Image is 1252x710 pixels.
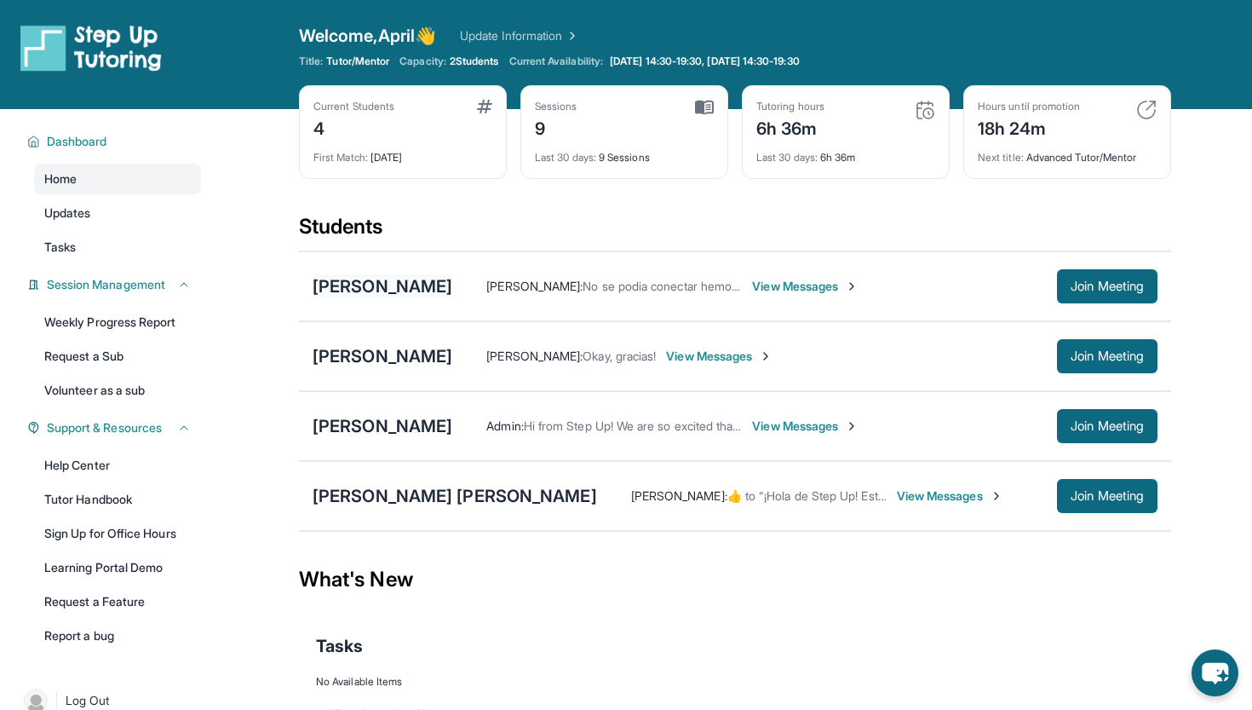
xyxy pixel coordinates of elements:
div: 6h 36m [756,113,824,141]
a: Tutor Handbook [34,484,201,515]
span: Join Meeting [1071,281,1144,292]
div: 4 [313,113,394,141]
a: Volunteer as a sub [34,375,201,406]
a: [DATE] 14:30-19:30, [DATE] 14:30-19:30 [606,55,803,68]
a: Weekly Progress Report [34,307,201,338]
div: [DATE] [313,141,492,165]
div: [PERSON_NAME] [313,344,452,368]
button: Join Meeting [1057,269,1157,303]
div: Sessions [535,100,577,113]
img: Chevron-Right [845,419,859,433]
a: Report a bug [34,621,201,651]
img: Chevron-Right [759,349,772,363]
a: Update Information [460,27,579,44]
span: [DATE] 14:30-19:30, [DATE] 14:30-19:30 [610,55,800,68]
span: Tutor/Mentor [326,55,389,68]
div: [PERSON_NAME] [313,414,452,438]
span: Join Meeting [1071,351,1144,361]
span: Log Out [66,692,110,709]
a: Request a Feature [34,586,201,617]
span: 2 Students [450,55,499,68]
div: 9 [535,113,577,141]
span: Welcome, April 👋 [299,24,436,48]
span: Okay, gracias! [583,349,656,363]
span: No se podia conectar hemos estado teniendo algo de problema [583,279,925,293]
span: [PERSON_NAME] : [631,488,727,503]
img: Chevron-Right [845,280,859,293]
div: No Available Items [316,675,1154,689]
div: [PERSON_NAME] [PERSON_NAME] [313,484,597,508]
div: What's New [299,542,1171,617]
span: Session Management [47,276,165,293]
span: Tasks [316,634,363,658]
a: Request a Sub [34,341,201,372]
span: Dashboard [47,133,107,150]
a: Home [34,164,201,194]
a: Learning Portal Demo [34,552,201,583]
span: Next title : [978,151,1024,164]
span: Admin : [486,418,523,433]
span: Join Meeting [1071,421,1144,431]
span: View Messages [897,488,1003,505]
span: Current Availability: [509,55,603,68]
div: 18h 24m [978,113,1080,141]
button: Join Meeting [1057,339,1157,373]
span: Last 30 days : [756,151,818,164]
div: 6h 36m [756,141,935,165]
div: [PERSON_NAME] [313,274,452,298]
img: card [915,100,935,120]
button: chat-button [1192,649,1238,696]
a: Updates [34,198,201,228]
a: Help Center [34,450,201,481]
a: Tasks [34,232,201,263]
img: card [1136,100,1157,120]
div: Current Students [313,100,394,113]
div: Students [299,213,1171,251]
span: Home [44,170,77,188]
span: Join Meeting [1071,491,1144,501]
span: Capacity: [399,55,446,68]
span: First Match : [313,151,368,164]
span: View Messages [752,418,859,435]
button: Session Management [40,276,191,293]
div: Hours until promotion [978,100,1080,113]
a: Sign Up for Office Hours [34,518,201,549]
span: Updates [44,205,91,222]
img: Chevron-Right [990,489,1003,503]
button: Support & Resources [40,419,191,436]
span: [PERSON_NAME] : [486,349,583,363]
button: Dashboard [40,133,191,150]
div: 9 Sessions [535,141,714,165]
span: Tasks [44,239,76,256]
img: Chevron Right [562,27,579,44]
img: card [695,100,714,115]
span: [PERSON_NAME] : [486,279,583,293]
span: Title: [299,55,323,68]
img: logo [20,24,162,72]
span: Support & Resources [47,419,162,436]
button: Join Meeting [1057,409,1157,443]
img: card [477,100,492,113]
div: Advanced Tutor/Mentor [978,141,1157,165]
button: Join Meeting [1057,479,1157,513]
div: Tutoring hours [756,100,824,113]
span: View Messages [752,278,859,295]
span: Last 30 days : [535,151,596,164]
span: View Messages [666,348,772,365]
